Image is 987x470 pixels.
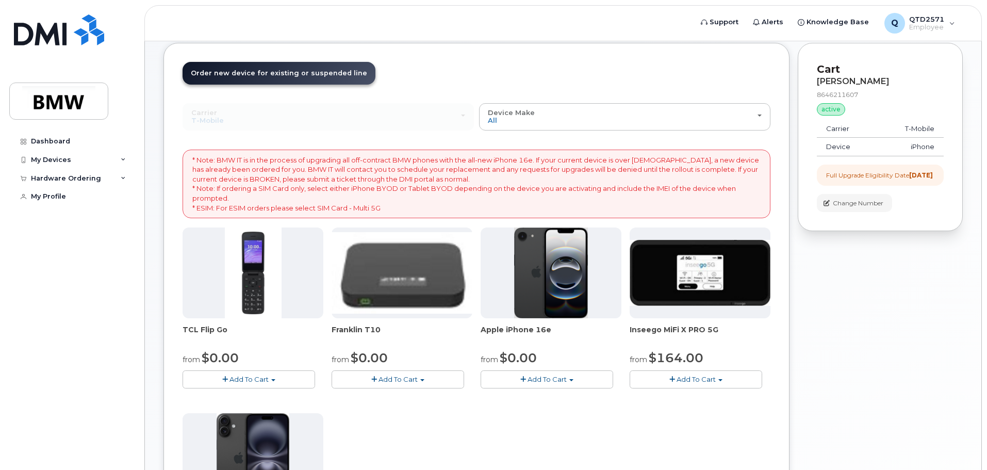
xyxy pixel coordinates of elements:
[183,355,200,364] small: from
[332,370,464,388] button: Add To Cart
[332,232,472,314] img: t10.jpg
[877,120,944,138] td: T-Mobile
[332,355,349,364] small: from
[677,375,716,383] span: Add To Cart
[909,171,933,179] strong: [DATE]
[877,138,944,156] td: iPhone
[488,108,535,117] span: Device Make
[528,375,567,383] span: Add To Cart
[817,120,877,138] td: Carrier
[817,62,944,77] p: Cart
[817,138,877,156] td: Device
[909,23,944,31] span: Employee
[942,425,979,462] iframe: Messenger Launcher
[630,325,770,345] div: Inseego MiFi X PRO 5G
[488,116,497,124] span: All
[481,370,613,388] button: Add To Cart
[229,375,269,383] span: Add To Cart
[183,370,315,388] button: Add To Cart
[694,12,746,33] a: Support
[332,325,472,345] div: Franklin T10
[746,12,791,33] a: Alerts
[479,103,770,130] button: Device Make All
[649,350,703,365] span: $164.00
[817,77,944,86] div: [PERSON_NAME]
[791,12,876,33] a: Knowledge Base
[191,69,367,77] span: Order new device for existing or suspended line
[826,171,933,180] div: Full Upgrade Eligibility Date
[833,199,883,208] span: Change Number
[481,355,498,364] small: from
[891,17,898,29] span: Q
[909,15,944,23] span: QTD2571
[202,350,239,365] span: $0.00
[500,350,537,365] span: $0.00
[481,325,621,345] div: Apple iPhone 16e
[762,17,783,27] span: Alerts
[817,90,944,99] div: 8646211607
[817,194,892,212] button: Change Number
[630,370,762,388] button: Add To Cart
[514,228,588,318] img: iphone16e.png
[225,228,282,318] img: TCL_FLIP_MODE.jpg
[351,350,388,365] span: $0.00
[877,13,962,34] div: QTD2571
[710,17,738,27] span: Support
[807,17,869,27] span: Knowledge Base
[192,155,761,213] p: * Note: BMW IT is in the process of upgrading all off-contract BMW phones with the all-new iPhone...
[817,103,845,116] div: active
[630,355,647,364] small: from
[183,325,323,345] div: TCL Flip Go
[630,240,770,306] img: cut_small_inseego_5G.jpg
[379,375,418,383] span: Add To Cart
